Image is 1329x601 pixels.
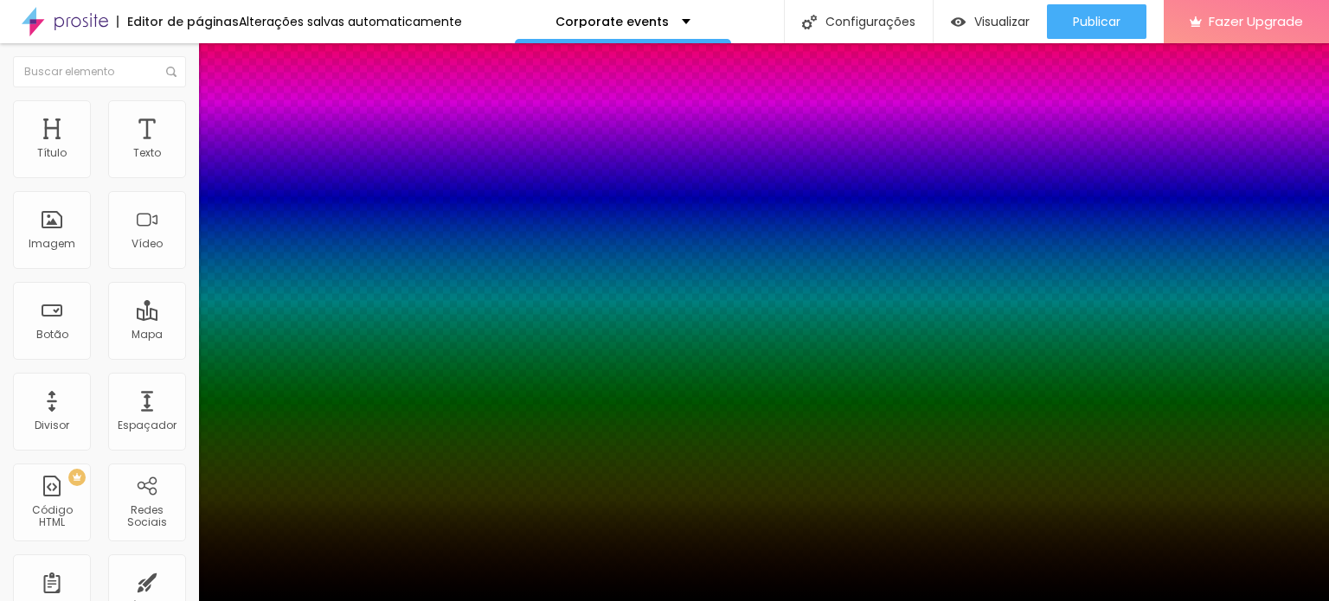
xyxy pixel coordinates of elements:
span: Visualizar [974,15,1030,29]
p: Corporate events [555,16,669,28]
div: Divisor [35,419,69,432]
button: Visualizar [934,4,1047,39]
img: Icone [802,15,817,29]
button: Publicar [1047,4,1146,39]
img: Icone [166,67,177,77]
input: Buscar elemento [13,56,186,87]
div: Alterações salvas automaticamente [239,16,462,28]
div: Imagem [29,238,75,250]
img: view-1.svg [951,15,966,29]
div: Redes Sociais [112,504,181,529]
div: Texto [133,147,161,159]
div: Título [37,147,67,159]
div: Vídeo [132,238,163,250]
span: Publicar [1073,15,1120,29]
div: Botão [36,329,68,341]
div: Editor de páginas [117,16,239,28]
div: Espaçador [118,419,177,432]
div: Mapa [132,329,163,341]
span: Fazer Upgrade [1209,14,1303,29]
div: Código HTML [17,504,86,529]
